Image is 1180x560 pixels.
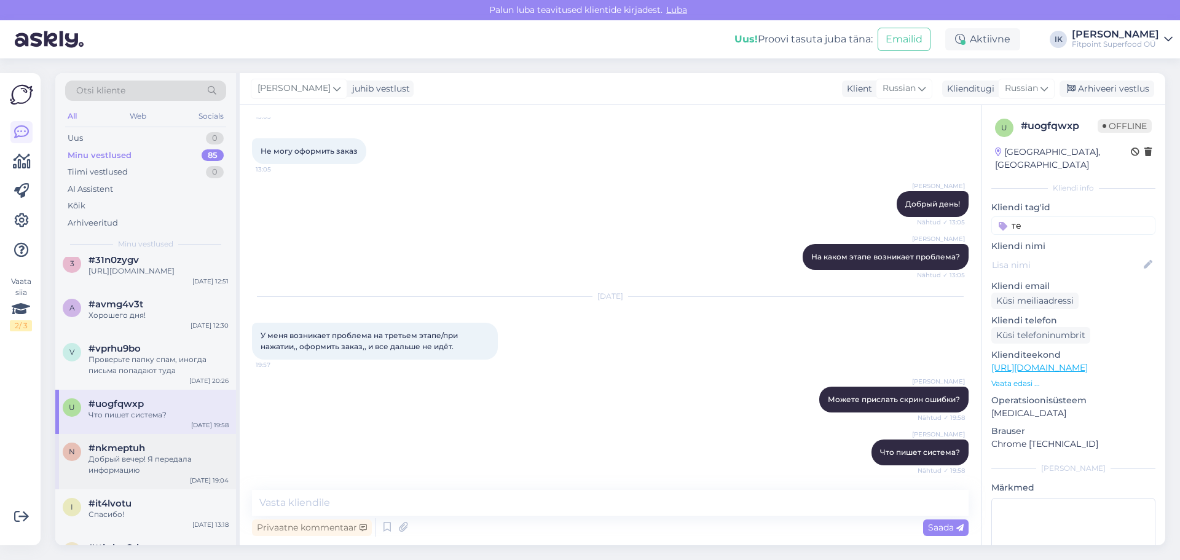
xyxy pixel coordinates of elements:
span: Не могу оформить заказ [261,146,358,156]
div: Что пишет система? [88,409,229,420]
span: #avmg4v3t [88,299,143,310]
div: Kliendi info [991,183,1155,194]
div: 0 [206,132,224,144]
button: Emailid [878,28,930,51]
a: [PERSON_NAME]Fitpoint Superfood OÜ [1072,30,1173,49]
span: Nähtud ✓ 13:05 [917,270,965,280]
div: Proovi tasuta juba täna: [734,32,873,47]
p: Brauser [991,425,1155,438]
div: Privaatne kommentaar [252,519,372,536]
div: [URL][DOMAIN_NAME] [88,266,229,277]
span: #uogfqwxp [88,398,144,409]
div: [PERSON_NAME] [1072,30,1159,39]
div: AI Assistent [68,183,113,195]
span: #31n0zygv [88,254,139,266]
div: [DATE] 13:18 [192,520,229,529]
span: u [69,403,75,412]
span: Что пишет система? [880,448,960,457]
span: Nähtud ✓ 19:58 [918,413,965,422]
div: Klienditugi [942,82,994,95]
p: Märkmed [991,481,1155,494]
p: Vaata edasi ... [991,378,1155,389]
span: u [1001,123,1007,132]
span: Minu vestlused [118,239,173,250]
span: #it4lvotu [88,498,132,509]
div: 85 [202,149,224,162]
span: #ttbdcu8d [88,542,139,553]
div: juhib vestlust [347,82,410,95]
p: Klienditeekond [991,349,1155,361]
span: [PERSON_NAME] [912,234,965,243]
div: Добрый вечер! Я передала информацию [88,454,229,476]
div: Arhiveeritud [68,217,118,229]
div: Fitpoint Superfood OÜ [1072,39,1159,49]
div: Küsi meiliaadressi [991,293,1079,309]
div: Kõik [68,200,85,212]
span: Saada [928,522,964,533]
div: Спасибо! [88,509,229,520]
span: Можете прислать скрин ошибки? [828,395,960,404]
span: На каком этапе возникает проблема? [811,252,960,261]
a: [URL][DOMAIN_NAME] [991,362,1088,373]
div: Tiimi vestlused [68,166,128,178]
div: Проверьте папку спам, иногда письма попадают туда [88,354,229,376]
p: Kliendi email [991,280,1155,293]
span: [PERSON_NAME] [912,377,965,386]
span: a [69,303,75,312]
input: Lisa tag [991,216,1155,235]
span: n [69,447,75,456]
div: IK [1050,31,1067,48]
p: Kliendi nimi [991,240,1155,253]
div: Küsi telefoninumbrit [991,327,1090,344]
div: # uogfqwxp [1021,119,1098,133]
p: Kliendi tag'id [991,201,1155,214]
img: Askly Logo [10,83,33,106]
div: [DATE] [252,291,969,302]
div: 0 [206,166,224,178]
span: 13:05 [256,165,302,174]
span: #nkmeptuh [88,443,145,454]
div: Minu vestlused [68,149,132,162]
span: Russian [883,82,916,95]
span: Otsi kliente [76,84,125,97]
div: All [65,108,79,124]
span: Luba [663,4,691,15]
b: Uus! [734,33,758,45]
p: Chrome [TECHNICAL_ID] [991,438,1155,451]
span: Nähtud ✓ 19:58 [918,466,965,475]
div: Aktiivne [945,28,1020,50]
span: Добрый день! [905,199,960,208]
span: #vprhu9bo [88,343,141,354]
div: Socials [196,108,226,124]
div: Arhiveeri vestlus [1060,81,1154,97]
div: [PERSON_NAME] [991,463,1155,474]
div: Хорошего дня! [88,310,229,321]
span: [PERSON_NAME] [258,82,331,95]
div: Uus [68,132,83,144]
div: Klient [842,82,872,95]
span: i [71,502,73,511]
div: Web [127,108,149,124]
p: Operatsioonisüsteem [991,394,1155,407]
span: Nähtud ✓ 13:05 [917,218,965,227]
div: [DATE] 12:30 [191,321,229,330]
div: Vaata siia [10,276,32,331]
span: [PERSON_NAME] [912,181,965,191]
span: Russian [1005,82,1038,95]
div: [DATE] 12:51 [192,277,229,286]
input: Lisa nimi [992,258,1141,272]
p: [MEDICAL_DATA] [991,407,1155,420]
span: [PERSON_NAME] [912,430,965,439]
span: v [69,347,74,357]
span: У меня возникает проблема на третьем этапе/при нажатии,, оформить заказ,, и все дальше не идёт. [261,331,460,351]
div: 2 / 3 [10,320,32,331]
div: [GEOGRAPHIC_DATA], [GEOGRAPHIC_DATA] [995,146,1131,172]
span: 19:57 [256,360,302,369]
div: [DATE] 20:26 [189,376,229,385]
p: Kliendi telefon [991,314,1155,327]
div: [DATE] 19:04 [190,476,229,485]
span: 3 [70,259,74,268]
span: Offline [1098,119,1152,133]
div: [DATE] 19:58 [191,420,229,430]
